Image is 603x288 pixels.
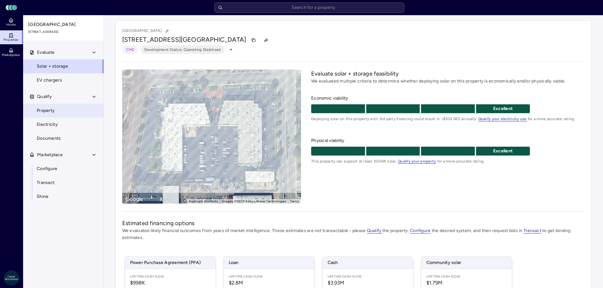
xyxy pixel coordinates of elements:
[323,257,413,269] span: Cash
[311,116,585,122] span: Deploying solar on this property with 3rd party financing could result in >$50k NOI annually. for...
[410,228,430,233] a: Configure
[124,195,145,204] img: Google
[122,36,181,43] span: [STREET_ADDRESS]
[130,279,210,287] span: $998K
[23,46,104,59] button: Evaluate
[222,199,286,203] span: Imagery ©2025 Airbus, Maxar Technologies
[37,151,63,158] span: Marketplace
[37,107,54,114] span: Property
[122,45,138,54] button: CHD
[23,148,104,162] button: Marketplace
[23,73,104,87] a: EV chargers
[426,274,507,279] span: Lifetime Cash Flow
[23,90,104,104] button: Qualify
[478,117,527,121] a: Qualify your electricity use
[23,162,104,176] a: Configure
[311,158,585,164] span: This property can support at least 100kW solar. for a more accurate rating.
[28,21,99,28] span: [GEOGRAPHIC_DATA]
[130,274,210,279] span: Lifetime Cash Flow
[224,257,314,269] span: Loan
[23,118,104,132] a: Electricity
[476,148,530,155] p: Excellent
[524,228,541,233] a: Transact
[37,179,54,186] span: Transact
[122,219,585,227] h2: Estimated financing options
[478,117,527,121] span: Qualify your electricity use
[144,46,221,53] span: Development Status: Operating Stabilized
[311,70,585,78] h2: Evaluate solar + storage feasibility
[23,132,104,145] a: Documents
[23,59,104,73] a: Solar + storage
[367,228,382,233] a: Qualify
[122,227,585,241] p: We evaluated likely financial outcomes from years of market intelligence. These estimates are not...
[189,199,218,204] button: Keyboard shortcuts
[181,36,246,43] span: [GEOGRAPHIC_DATA]
[426,279,507,287] span: $1.79M
[290,199,299,203] a: Terms
[311,95,585,102] span: Economic viability
[37,63,68,70] span: Solar + storage
[398,159,436,163] a: Qualify your property
[328,274,408,279] span: Lifetime Cash Flow
[23,104,104,118] a: Property
[37,165,57,172] span: Configure
[23,190,104,204] a: Shine
[23,176,104,190] a: Transact
[229,274,309,279] span: Lifetime Cash Flow
[311,137,585,144] span: Physical viability
[476,105,530,112] p: Excellent
[141,45,224,54] button: Development Status: Operating Stabilized
[2,53,20,57] span: Marketplace
[37,93,52,100] span: Qualify
[4,270,19,285] img: Crow Holdings
[126,46,135,53] span: CHD
[328,279,408,287] span: $3.93M
[421,257,512,269] span: Community solar
[214,3,404,13] input: Search for a property
[122,27,171,35] p: [GEOGRAPHIC_DATA]
[37,49,54,56] span: Evaluate
[311,78,585,85] p: We evaluated multiple criteria to determine whether deploying solar on this property is economica...
[3,38,19,42] span: Properties
[37,193,48,200] span: Shine
[229,279,309,287] span: $2.8M
[6,23,16,27] span: Home
[37,77,62,84] span: EV chargers
[125,257,216,269] span: Power Purchase Agreement (PPA)
[37,121,58,128] span: Electricity
[124,195,145,204] a: Open this area in Google Maps (opens a new window)
[28,29,99,34] span: [STREET_ADDRESS]
[37,135,61,142] span: Documents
